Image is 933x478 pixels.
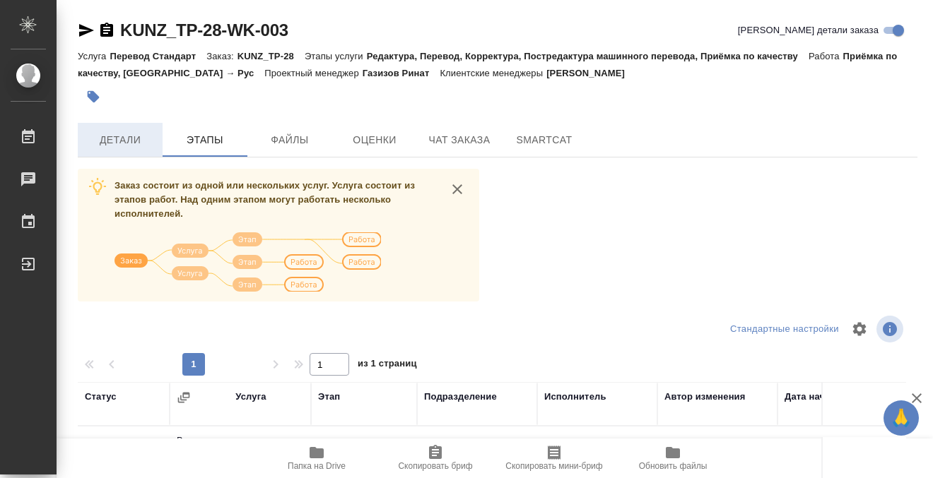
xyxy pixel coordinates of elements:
[738,23,879,37] span: [PERSON_NAME] детали заказа
[664,390,745,404] div: Автор изменения
[876,316,906,342] span: Посмотреть информацию
[889,403,913,433] span: 🙏
[264,68,362,78] p: Проектный менеджер
[206,51,237,61] p: Заказ:
[785,390,841,404] div: Дата начала
[809,51,843,61] p: Работа
[341,131,409,149] span: Оценки
[85,390,117,404] div: Статус
[510,131,578,149] span: SmartCat
[78,81,109,112] button: Добавить тэг
[505,461,602,471] span: Скопировать мини-бриф
[727,318,843,340] div: split button
[78,22,95,39] button: Скопировать ссылку для ЯМессенджера
[424,390,497,404] div: Подразделение
[639,461,708,471] span: Обновить файлы
[614,438,732,478] button: Обновить файлы
[376,438,495,478] button: Скопировать бриф
[237,51,305,61] p: KUNZ_TP-28
[398,461,472,471] span: Скопировать бриф
[288,461,346,471] span: Папка на Drive
[318,390,340,404] div: Этап
[440,68,546,78] p: Клиентские менеджеры
[495,438,614,478] button: Скопировать мини-бриф
[171,131,239,149] span: Этапы
[257,438,376,478] button: Папка на Drive
[546,68,635,78] p: [PERSON_NAME]
[86,131,154,149] span: Детали
[120,20,288,40] a: KUNZ_TP-28-WK-003
[426,131,493,149] span: Чат заказа
[447,179,468,200] button: close
[884,400,919,436] button: 🙏
[305,51,367,61] p: Этапы услуги
[544,390,606,404] div: Исполнитель
[363,68,440,78] p: Газизов Ринат
[235,390,266,404] div: Услуга
[110,51,206,61] p: Перевод Стандарт
[115,180,415,219] span: Заказ состоит из одной или нескольких услуг. Услуга состоит из этапов работ. Над одним этапом мог...
[256,131,324,149] span: Файлы
[358,355,417,376] span: из 1 страниц
[367,51,809,61] p: Редактура, Перевод, Корректура, Постредактура машинного перевода, Приёмка по качеству
[177,390,191,405] button: Сгруппировать
[98,22,115,39] button: Скопировать ссылку
[843,312,876,346] span: Настроить таблицу
[78,51,110,61] p: Услуга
